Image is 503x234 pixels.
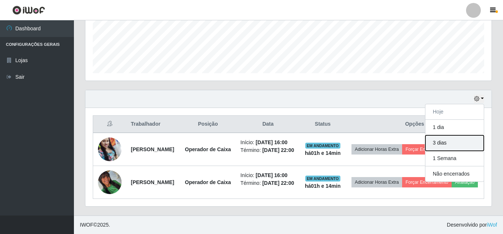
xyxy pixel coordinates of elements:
span: IWOF [80,222,94,228]
time: [DATE] 16:00 [256,139,288,145]
th: Data [236,116,300,133]
button: 1 dia [425,120,484,135]
button: Adicionar Horas Extra [351,144,402,155]
button: 3 dias [425,135,484,151]
a: iWof [487,222,497,228]
li: Início: [241,172,296,179]
time: [DATE] 22:00 [262,147,294,153]
li: Início: [241,139,296,146]
button: 1 Semana [425,151,484,166]
span: © 2025 . [80,221,110,229]
strong: [PERSON_NAME] [131,179,174,185]
th: Posição [180,116,236,133]
button: Adicionar Horas Extra [351,177,402,187]
strong: há 01 h e 14 min [305,150,341,156]
button: Avaliação [452,177,478,187]
img: CoreUI Logo [12,6,45,15]
th: Opções [346,116,484,133]
span: Desenvolvido por [447,221,497,229]
img: 1729705878130.jpeg [98,133,122,165]
img: 1757904871760.jpeg [98,170,122,194]
span: EM ANDAMENTO [305,176,340,182]
span: EM ANDAMENTO [305,143,340,149]
time: [DATE] 16:00 [256,172,288,178]
button: Não encerrados [425,166,484,182]
button: Forçar Encerramento [402,177,452,187]
th: Trabalhador [126,116,180,133]
li: Término: [241,179,296,187]
li: Término: [241,146,296,154]
button: Forçar Encerramento [402,144,452,155]
strong: [PERSON_NAME] [131,146,174,152]
time: [DATE] 22:00 [262,180,294,186]
strong: Operador de Caixa [185,179,231,185]
th: Status [300,116,346,133]
button: Hoje [425,104,484,120]
strong: há 01 h e 14 min [305,183,341,189]
strong: Operador de Caixa [185,146,231,152]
